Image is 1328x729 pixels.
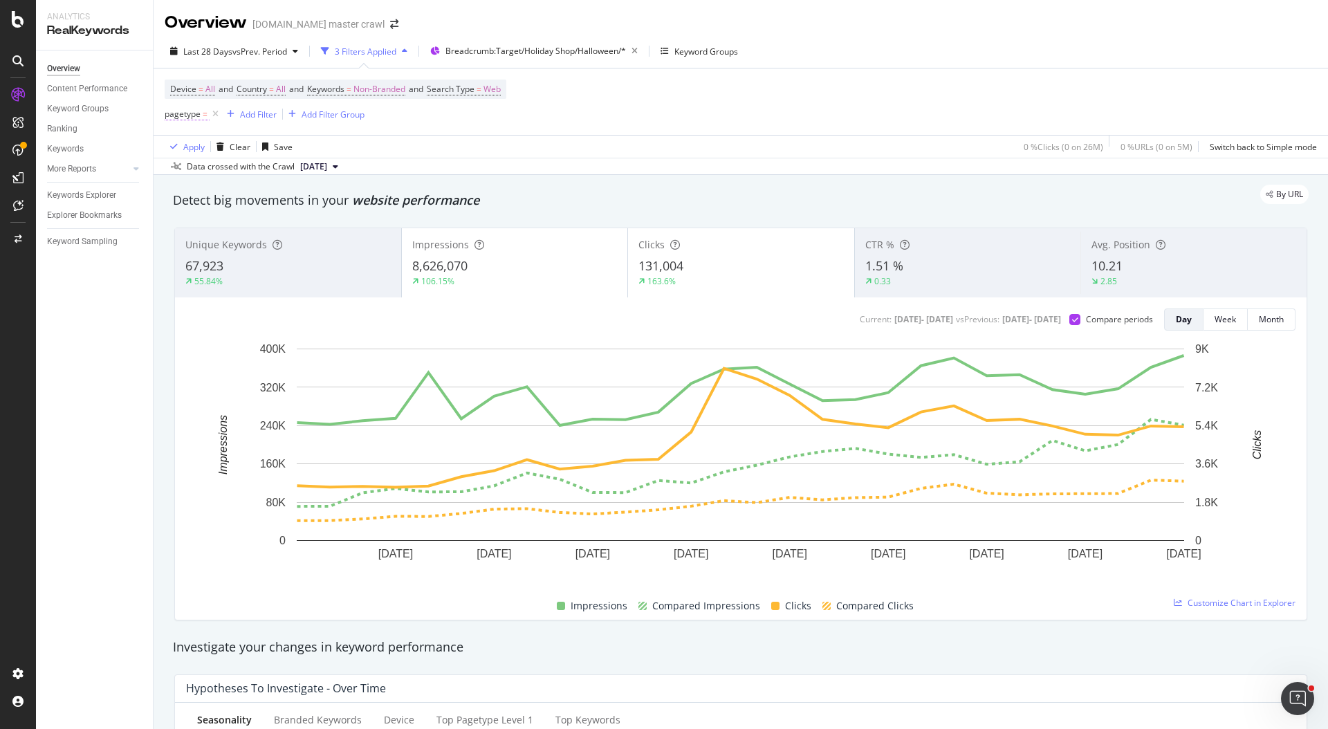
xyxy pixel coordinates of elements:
span: CTR % [865,238,894,251]
div: Overview [165,11,247,35]
div: Explorer Bookmarks [47,208,122,223]
div: Clear [230,141,250,153]
span: 8,626,070 [412,257,468,274]
div: Top Keywords [555,713,620,727]
text: [DATE] [575,548,610,560]
div: arrow-right-arrow-left [390,19,398,29]
div: Week [1215,313,1236,325]
text: 0 [1195,535,1201,546]
div: Overview [47,62,80,76]
button: Clear [211,136,250,158]
button: [DATE] [295,158,344,175]
button: Day [1164,308,1203,331]
button: Last 28 DaysvsPrev. Period [165,40,304,62]
div: 0 % URLs ( 0 on 5M ) [1120,141,1192,153]
span: Compared Impressions [652,598,760,614]
span: = [477,83,481,95]
a: Explorer Bookmarks [47,208,143,223]
a: Content Performance [47,82,143,96]
div: Branded Keywords [274,713,362,727]
text: 1.8K [1195,497,1218,508]
div: [DATE] - [DATE] [894,313,953,325]
svg: A chart. [186,342,1295,582]
span: 1.51 % [865,257,903,274]
text: [DATE] [378,548,413,560]
div: Ranking [47,122,77,136]
span: Avg. Position [1091,238,1150,251]
span: Clicks [638,238,665,251]
div: 0.33 [874,275,891,287]
span: Search Type [427,83,474,95]
a: More Reports [47,162,129,176]
text: [DATE] [477,548,511,560]
span: 10.21 [1091,257,1123,274]
div: Add Filter [240,109,277,120]
span: Customize Chart in Explorer [1188,597,1295,609]
div: Content Performance [47,82,127,96]
div: Keyword Groups [47,102,109,116]
text: 160K [260,458,286,470]
div: More Reports [47,162,96,176]
a: Keyword Groups [47,102,143,116]
span: 67,923 [185,257,223,274]
span: vs Prev. Period [232,46,287,57]
a: Keywords Explorer [47,188,143,203]
span: pagetype [165,108,201,120]
div: Compare periods [1086,313,1153,325]
a: Overview [47,62,143,76]
div: Month [1259,313,1284,325]
button: Add Filter Group [283,106,365,122]
text: [DATE] [969,548,1004,560]
text: [DATE] [773,548,807,560]
div: Save [274,141,293,153]
button: Switch back to Simple mode [1204,136,1317,158]
button: Breadcrumb:Target/Holiday Shop/Halloween/* [425,40,643,62]
div: 0 % Clicks ( 0 on 26M ) [1024,141,1103,153]
span: = [199,83,203,95]
text: 320K [260,381,286,393]
button: Keyword Groups [655,40,744,62]
div: 55.84% [194,275,223,287]
a: Keywords [47,142,143,156]
div: Keywords Explorer [47,188,116,203]
text: 0 [279,535,286,546]
text: 80K [266,497,286,508]
text: [DATE] [674,548,708,560]
div: Day [1176,313,1192,325]
button: Apply [165,136,205,158]
span: and [409,83,423,95]
text: 3.6K [1195,458,1218,470]
span: Impressions [571,598,627,614]
a: Keyword Sampling [47,234,143,249]
span: = [269,83,274,95]
span: Non-Branded [353,80,405,99]
div: Keywords [47,142,84,156]
span: By URL [1276,190,1303,199]
text: 5.4K [1195,420,1218,432]
span: Unique Keywords [185,238,267,251]
span: All [276,80,286,99]
button: 3 Filters Applied [315,40,413,62]
text: Impressions [217,415,229,474]
text: 9K [1195,343,1209,355]
text: Clicks [1251,430,1263,460]
div: [DATE] - [DATE] [1002,313,1061,325]
div: RealKeywords [47,23,142,39]
text: 400K [260,343,286,355]
text: [DATE] [1166,548,1201,560]
button: Add Filter [221,106,277,122]
span: Device [170,83,196,95]
button: Week [1203,308,1248,331]
iframe: Intercom live chat [1281,682,1314,715]
div: [DOMAIN_NAME] master crawl [252,17,385,31]
text: 7.2K [1195,381,1218,393]
div: 163.6% [647,275,676,287]
div: Data crossed with the Crawl [187,160,295,173]
div: Analytics [47,11,142,23]
span: Compared Clicks [836,598,914,614]
div: Apply [183,141,205,153]
span: 131,004 [638,257,683,274]
span: Country [237,83,267,95]
text: [DATE] [871,548,905,560]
